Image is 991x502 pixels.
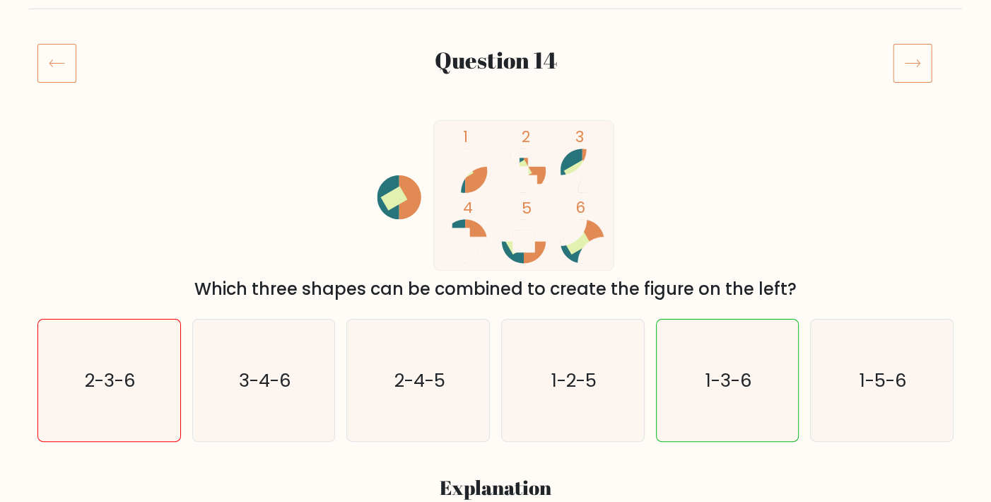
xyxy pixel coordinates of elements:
div: Which three shapes can be combined to create the figure on the left? [46,276,945,302]
tspan: 5 [522,197,532,219]
tspan: 4 [463,197,473,219]
tspan: 2 [522,126,530,148]
tspan: 6 [575,197,585,219]
tspan: 1 [463,126,468,148]
text: 1-3-6 [705,368,752,393]
tspan: 3 [575,126,584,148]
text: 1-2-5 [551,368,597,393]
h2: Question 14 [115,47,876,74]
text: 3-4-6 [239,368,291,393]
text: 2-3-6 [85,368,136,393]
text: 2-4-5 [394,368,445,393]
h3: Explanation [46,476,945,500]
text: 1-5-6 [860,368,907,393]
